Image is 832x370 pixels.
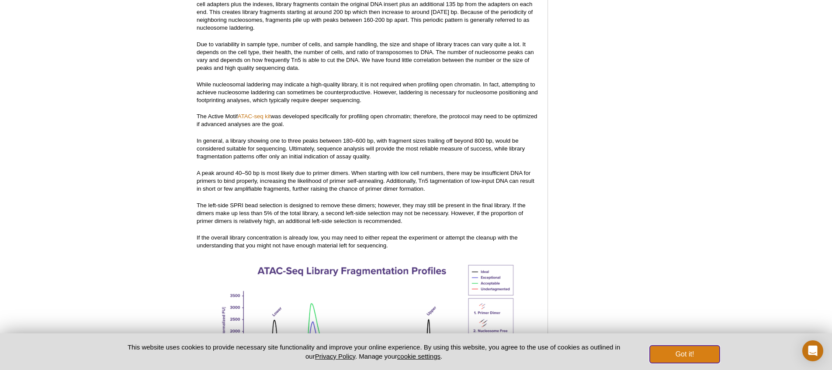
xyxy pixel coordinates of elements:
[197,137,539,161] p: In general, a library showing one to three peaks between 180–600 bp, with fragment sizes trailing...
[197,234,539,250] p: If the overall library concentration is already low, you may need to either repeat the experiment...
[112,343,635,361] p: This website uses cookies to provide necessary site functionality and improve your online experie...
[315,353,355,360] a: Privacy Policy
[650,346,720,363] button: Got it!
[197,202,539,225] p: The left-side SPRI bead selection is designed to remove these dimers; however, they may still be ...
[197,113,539,128] p: The Active Motif was developed specifically for profiling open chromatin; therefore, the protocol...
[197,81,539,104] p: While nucleosomal laddering may indicate a high-quality library, it is not required when profilin...
[397,353,440,360] button: cookie settings
[238,113,271,120] a: ATAC-seq kit
[197,169,539,193] p: A peak around 40–50 bp is most likely due to primer dimers. When starting with low cell numbers, ...
[197,41,539,72] p: Due to variability in sample type, number of cells, and sample handling, the size and shape of li...
[802,340,823,361] div: Open Intercom Messenger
